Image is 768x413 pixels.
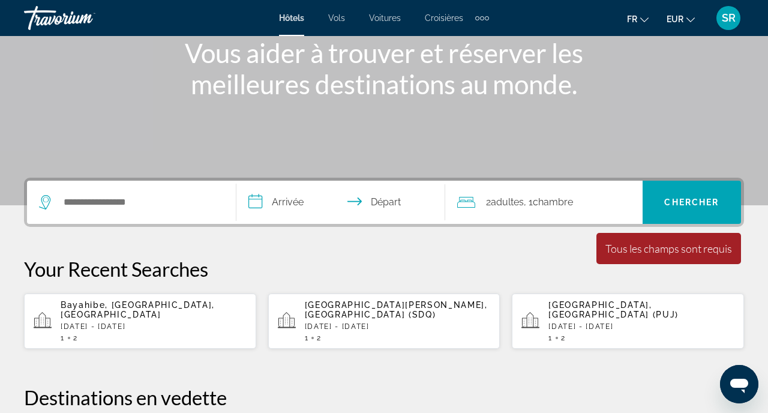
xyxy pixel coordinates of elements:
[24,2,144,34] a: Travorium
[24,385,744,409] h2: Destinations en vedette
[643,181,741,224] button: Chercher
[61,334,65,342] span: 1
[24,293,256,349] button: Bayahibe, [GEOGRAPHIC_DATA], [GEOGRAPHIC_DATA][DATE] - [DATE]12
[667,14,683,24] span: EUR
[279,13,304,23] a: Hôtels
[627,14,637,24] span: fr
[722,12,736,24] span: SR
[445,181,643,224] button: Travelers: 2 adults, 0 children
[305,322,491,331] p: [DATE] - [DATE]
[317,334,322,342] span: 2
[667,10,695,28] button: Change currency
[486,194,524,211] span: 2
[27,181,741,224] div: Search widget
[524,194,573,211] span: , 1
[61,322,247,331] p: [DATE] - [DATE]
[548,334,553,342] span: 1
[720,365,758,403] iframe: Bouton de lancement de la fenêtre de messagerie
[533,196,573,208] span: Chambre
[305,300,488,319] span: [GEOGRAPHIC_DATA][PERSON_NAME], [GEOGRAPHIC_DATA] (SDQ)
[328,13,345,23] a: Vols
[605,242,732,255] div: Tous les champs sont requis
[268,293,500,349] button: [GEOGRAPHIC_DATA][PERSON_NAME], [GEOGRAPHIC_DATA] (SDQ)[DATE] - [DATE]12
[561,334,566,342] span: 2
[713,5,744,31] button: User Menu
[305,334,309,342] span: 1
[491,196,524,208] span: Adultes
[475,8,489,28] button: Extra navigation items
[61,300,215,319] span: Bayahibe, [GEOGRAPHIC_DATA], [GEOGRAPHIC_DATA]
[664,197,719,207] span: Chercher
[548,300,679,319] span: [GEOGRAPHIC_DATA], [GEOGRAPHIC_DATA] (PUJ)
[236,181,446,224] button: Check in and out dates
[159,37,609,100] h1: Vous aider à trouver et réserver les meilleures destinations au monde.
[627,10,649,28] button: Change language
[512,293,744,349] button: [GEOGRAPHIC_DATA], [GEOGRAPHIC_DATA] (PUJ)[DATE] - [DATE]12
[24,257,744,281] p: Your Recent Searches
[369,13,401,23] a: Voitures
[548,322,734,331] p: [DATE] - [DATE]
[73,334,78,342] span: 2
[425,13,463,23] a: Croisières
